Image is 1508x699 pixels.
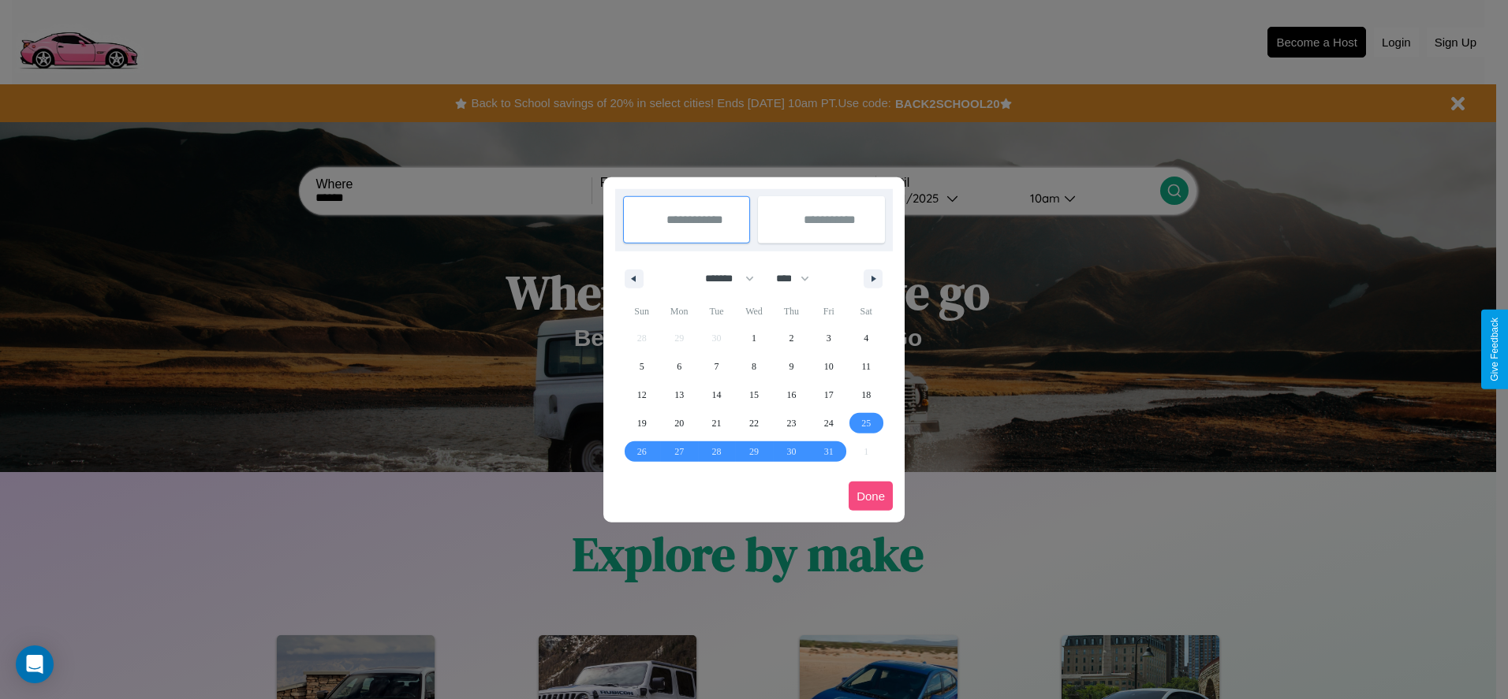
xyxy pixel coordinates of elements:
button: 13 [660,381,697,409]
span: 10 [824,352,834,381]
button: 11 [848,352,885,381]
button: 16 [773,381,810,409]
span: 20 [674,409,684,437]
span: 5 [640,352,644,381]
button: Done [849,481,893,511]
button: 30 [773,437,810,466]
span: 30 [786,437,796,466]
span: 31 [824,437,834,466]
span: Fri [810,299,847,324]
button: 10 [810,352,847,381]
button: 28 [698,437,735,466]
button: 26 [623,437,660,466]
button: 17 [810,381,847,409]
span: 6 [677,352,681,381]
button: 22 [735,409,772,437]
span: 11 [861,352,871,381]
button: 6 [660,352,697,381]
div: Open Intercom Messenger [16,645,54,683]
span: 25 [861,409,871,437]
span: 3 [827,324,831,352]
button: 27 [660,437,697,466]
button: 14 [698,381,735,409]
span: 24 [824,409,834,437]
button: 29 [735,437,772,466]
span: Mon [660,299,697,324]
button: 23 [773,409,810,437]
button: 24 [810,409,847,437]
span: 28 [712,437,722,466]
span: 12 [637,381,647,409]
button: 2 [773,324,810,352]
span: Tue [698,299,735,324]
button: 5 [623,352,660,381]
div: Give Feedback [1489,318,1500,381]
span: 21 [712,409,722,437]
button: 19 [623,409,660,437]
span: 13 [674,381,684,409]
span: 19 [637,409,647,437]
span: Sat [848,299,885,324]
span: 27 [674,437,684,466]
button: 4 [848,324,885,352]
button: 15 [735,381,772,409]
span: 4 [864,324,868,352]
button: 7 [698,352,735,381]
button: 20 [660,409,697,437]
span: 14 [712,381,722,409]
button: 21 [698,409,735,437]
span: 17 [824,381,834,409]
button: 3 [810,324,847,352]
button: 8 [735,352,772,381]
span: Thu [773,299,810,324]
span: 1 [752,324,756,352]
button: 12 [623,381,660,409]
span: 23 [786,409,796,437]
span: Wed [735,299,772,324]
span: 9 [789,352,793,381]
span: 18 [861,381,871,409]
span: 29 [749,437,759,466]
span: 16 [786,381,796,409]
span: 2 [789,324,793,352]
button: 31 [810,437,847,466]
button: 1 [735,324,772,352]
button: 9 [773,352,810,381]
span: 22 [749,409,759,437]
button: 18 [848,381,885,409]
span: 7 [715,352,719,381]
button: 25 [848,409,885,437]
span: 8 [752,352,756,381]
span: 26 [637,437,647,466]
span: 15 [749,381,759,409]
span: Sun [623,299,660,324]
